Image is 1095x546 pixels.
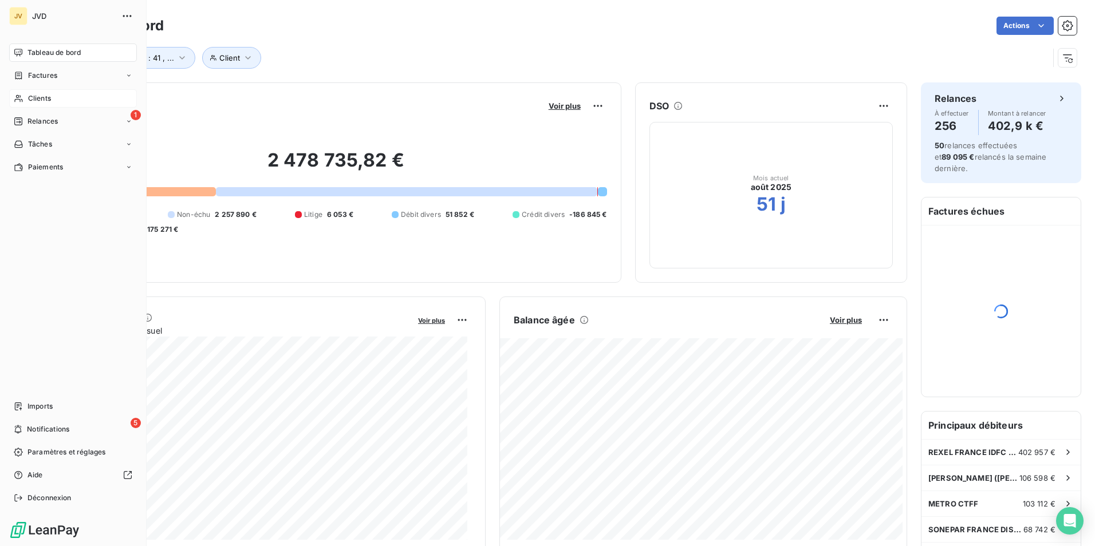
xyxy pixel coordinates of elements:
span: -186 845 € [569,209,607,220]
a: 1Relances [9,112,137,130]
a: Tâches [9,135,137,153]
span: Déconnexion [27,493,72,503]
a: Paiements [9,158,137,176]
span: Crédit divers [522,209,565,220]
span: Client [219,53,240,62]
span: Tâches [28,139,52,149]
span: Litige [304,209,322,220]
h4: 402,9 k € [988,117,1046,135]
h6: Relances [935,92,976,105]
h6: Balance âgée [514,313,575,327]
span: Débit divers [401,209,441,220]
span: relances effectuées et relancés la semaine dernière. [935,141,1046,173]
span: Paiements [28,162,63,172]
span: À effectuer [935,110,969,117]
span: 106 598 € [1019,473,1055,482]
span: Tableau de bord [27,48,81,58]
button: Voir plus [415,315,448,325]
a: Clients [9,89,137,108]
button: Voir plus [826,315,865,325]
h2: j [781,193,786,216]
img: Logo LeanPay [9,521,80,539]
span: 1 [131,110,141,120]
span: 51 852 € [446,209,474,220]
span: Non-échu [177,209,210,220]
span: Imports [27,401,53,412]
span: 50 [935,141,944,150]
a: Aide [9,466,137,484]
div: Open Intercom Messenger [1056,507,1084,535]
button: Actions [996,17,1054,35]
div: JV [9,7,27,25]
span: 402 957 € [1018,448,1055,457]
span: Notifications [27,424,69,434]
span: 6 053 € [327,209,353,220]
span: 2 257 890 € [215,209,257,220]
span: [PERSON_NAME] ([PERSON_NAME]) [928,473,1019,482]
span: Factures [28,70,57,81]
span: 5 [131,418,141,428]
span: SONEPAR FRANCE DISTRIBUTION [928,525,1023,534]
span: Voir plus [549,101,581,110]
span: 103 112 € [1023,499,1055,508]
span: Paramètres et réglages [27,447,105,457]
h6: Factures échues [921,197,1081,225]
span: Mois actuel [753,175,789,181]
span: Voir plus [418,316,445,325]
span: 89 095 € [942,152,974,161]
h6: DSO [649,99,669,113]
h2: 2 478 735,82 € [65,149,607,183]
span: Montant à relancer [988,110,1046,117]
a: Factures [9,66,137,85]
h2: 51 [757,193,776,216]
button: Client [202,47,261,69]
span: REXEL FRANCE IDFC (MEUNG) [928,448,1018,457]
span: 68 742 € [1023,525,1055,534]
span: Aide [27,470,43,480]
span: Relances [27,116,58,126]
h6: Principaux débiteurs [921,412,1081,439]
a: Paramètres et réglages [9,443,137,461]
span: août 2025 [751,181,791,193]
span: -175 271 € [144,224,179,235]
button: Voir plus [545,101,584,111]
span: JVD [32,11,115,21]
span: Chiffre d'affaires mensuel [65,325,410,337]
a: Imports [9,397,137,416]
span: METRO CTFF [928,499,979,508]
h4: 256 [935,117,969,135]
span: Clients [28,93,51,104]
span: Voir plus [830,315,862,325]
a: Tableau de bord [9,43,137,62]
